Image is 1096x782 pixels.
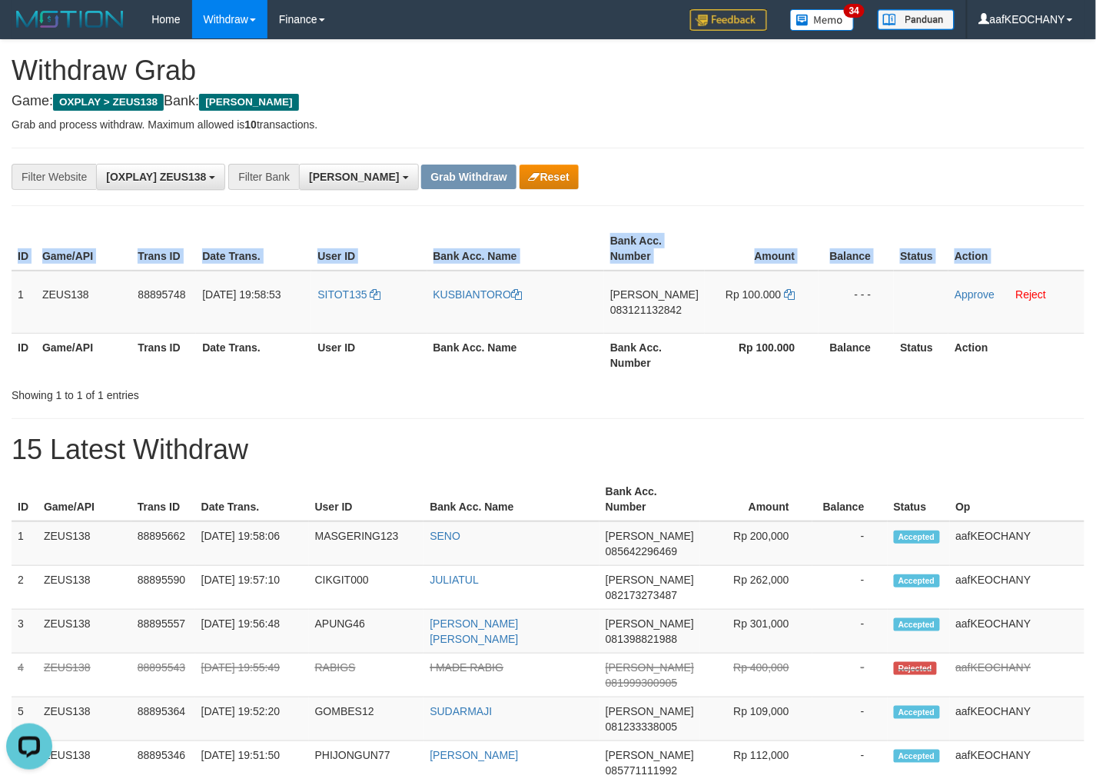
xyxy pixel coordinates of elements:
[950,478,1084,521] th: Op
[36,271,131,334] td: ZEUS138
[12,381,445,403] div: Showing 1 to 1 of 1 entries
[812,566,888,610] td: -
[700,521,812,566] td: Rp 200,000
[423,478,599,521] th: Bank Acc. Name
[819,227,895,271] th: Balance
[606,574,694,586] span: [PERSON_NAME]
[520,165,579,189] button: Reset
[131,566,195,610] td: 88895590
[12,227,36,271] th: ID
[812,697,888,741] td: -
[309,697,424,741] td: GOMBES12
[195,521,309,566] td: [DATE] 19:58:06
[606,661,694,674] span: [PERSON_NAME]
[950,654,1084,697] td: aafKEOCHANY
[299,164,418,190] button: [PERSON_NAME]
[195,610,309,654] td: [DATE] 19:56:48
[700,610,812,654] td: Rp 301,000
[131,521,195,566] td: 88895662
[12,333,36,377] th: ID
[610,304,682,316] span: Copy 083121132842 to clipboard
[12,55,1084,86] h1: Withdraw Grab
[131,654,195,697] td: 88895543
[790,9,855,31] img: Button%20Memo.svg
[606,764,677,777] span: Copy 085771111992 to clipboard
[36,227,131,271] th: Game/API
[12,478,38,521] th: ID
[309,171,399,183] span: [PERSON_NAME]
[894,333,948,377] th: Status
[894,531,940,544] span: Accepted
[1016,288,1047,301] a: Reject
[599,478,700,521] th: Bank Acc. Number
[12,434,1084,465] h1: 15 Latest Withdraw
[12,8,128,31] img: MOTION_logo.png
[427,333,605,377] th: Bank Acc. Name
[38,566,131,610] td: ZEUS138
[955,288,995,301] a: Approve
[311,227,427,271] th: User ID
[819,271,895,334] td: - - -
[948,333,1084,377] th: Action
[700,697,812,741] td: Rp 109,000
[131,697,195,741] td: 88895364
[606,530,694,542] span: [PERSON_NAME]
[38,521,131,566] td: ZEUS138
[610,288,699,301] span: [PERSON_NAME]
[950,610,1084,654] td: aafKEOCHANY
[433,288,523,301] a: KUSBIANTORO
[606,705,694,717] span: [PERSON_NAME]
[309,478,424,521] th: User ID
[726,288,781,301] span: Rp 100.000
[427,227,605,271] th: Bank Acc. Name
[96,164,225,190] button: [OXPLAY] ZEUS138
[950,566,1084,610] td: aafKEOCHANY
[228,164,299,190] div: Filter Bank
[131,333,196,377] th: Trans ID
[12,697,38,741] td: 5
[700,654,812,697] td: Rp 400,000
[812,521,888,566] td: -
[606,677,677,689] span: Copy 081999300905 to clipboard
[894,662,937,675] span: Rejected
[195,654,309,697] td: [DATE] 19:55:49
[12,521,38,566] td: 1
[604,227,705,271] th: Bank Acc. Number
[12,654,38,697] td: 4
[131,478,195,521] th: Trans ID
[950,697,1084,741] td: aafKEOCHANY
[785,288,795,301] a: Copy 100000 to clipboard
[38,697,131,741] td: ZEUS138
[317,288,380,301] a: SITOT135
[894,750,940,763] span: Accepted
[844,4,865,18] span: 34
[606,589,677,601] span: Copy 082173273487 to clipboard
[700,566,812,610] td: Rp 262,000
[195,697,309,741] td: [DATE] 19:52:20
[195,478,309,521] th: Date Trans.
[430,530,460,542] a: SENO
[812,478,888,521] th: Balance
[950,521,1084,566] td: aafKEOCHANY
[606,749,694,761] span: [PERSON_NAME]
[606,633,677,645] span: Copy 081398821988 to clipboard
[12,271,36,334] td: 1
[430,574,479,586] a: JULIATUL
[106,171,206,183] span: [OXPLAY] ZEUS138
[202,288,281,301] span: [DATE] 19:58:53
[894,574,940,587] span: Accepted
[6,6,52,52] button: Open LiveChat chat widget
[309,566,424,610] td: CIKGIT000
[38,610,131,654] td: ZEUS138
[888,478,950,521] th: Status
[948,227,1084,271] th: Action
[430,705,492,717] a: SUDARMAJI
[199,94,298,111] span: [PERSON_NAME]
[606,720,677,733] span: Copy 081233338005 to clipboard
[38,654,131,697] td: ZEUS138
[53,94,164,111] span: OXPLAY > ZEUS138
[12,566,38,610] td: 2
[36,333,131,377] th: Game/API
[196,227,311,271] th: Date Trans.
[138,288,185,301] span: 88895748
